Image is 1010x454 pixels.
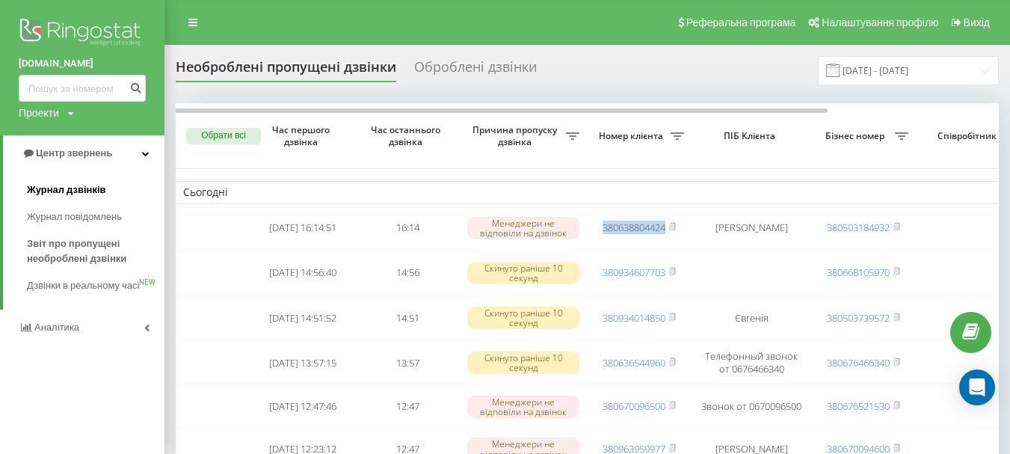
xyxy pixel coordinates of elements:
[19,15,146,52] img: Ringostat logo
[467,352,579,374] div: Скинуто раніше 10 секунд
[367,124,448,147] span: Час останнього дзвінка
[19,105,59,120] div: Проекти
[467,307,579,329] div: Скинуто раніше 10 секунд
[603,399,665,413] a: 380670096500
[27,182,106,197] span: Журнал дзвінків
[467,217,579,239] div: Менеджери не відповіли на дзвінок
[704,130,798,142] span: ПІБ Клієнта
[827,399,890,413] a: 380676521530
[27,209,122,224] span: Журнал повідомлень
[3,135,164,171] a: Центр звернень
[467,262,579,284] div: Скинуто раніше 10 секунд
[355,297,460,339] td: 14:51
[250,342,355,384] td: [DATE] 13:57:15
[827,311,890,325] a: 380503739572
[603,221,665,234] a: 380638804424
[250,207,355,249] td: [DATE] 16:14:51
[414,59,537,82] div: Оброблені дзвінки
[19,75,146,102] input: Пошук за номером
[692,297,811,339] td: Євгенія
[692,342,811,384] td: Телефонный звонок от 0676466340
[964,16,990,28] span: Вихід
[355,252,460,294] td: 14:56
[827,221,890,234] a: 380503184932
[27,236,157,266] span: Звіт про пропущені необроблені дзвінки
[827,356,890,369] a: 380676466340
[250,297,355,339] td: [DATE] 14:51:52
[27,203,164,230] a: Журнал повідомлень
[19,56,146,71] a: [DOMAIN_NAME]
[827,266,890,279] a: 380668105970
[819,130,895,142] span: Бізнес номер
[36,147,112,159] span: Центр звернень
[603,266,665,279] a: 380934607703
[186,128,261,144] button: Обрати всі
[603,356,665,369] a: 380636544960
[686,16,796,28] span: Реферальна програма
[27,272,164,299] a: Дзвінки в реальному часіNEW
[262,124,343,147] span: Час першого дзвінка
[355,207,460,249] td: 16:14
[27,177,164,203] a: Журнал дзвінків
[27,230,164,272] a: Звіт про пропущені необроблені дзвінки
[27,278,139,293] span: Дзвінки в реальному часі
[355,342,460,384] td: 13:57
[250,387,355,426] td: [DATE] 12:47:46
[603,311,665,325] a: 380934014850
[692,207,811,249] td: [PERSON_NAME]
[822,16,938,28] span: Налаштування профілю
[34,322,79,333] span: Аналiтика
[467,396,579,418] div: Менеджери не відповіли на дзвінок
[467,124,566,147] span: Причина пропуску дзвінка
[355,387,460,426] td: 12:47
[692,387,811,426] td: Звонок от 0670096500
[959,369,995,405] div: Open Intercom Messenger
[594,130,671,142] span: Номер клієнта
[250,252,355,294] td: [DATE] 14:56:40
[176,59,396,82] div: Необроблені пропущені дзвінки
